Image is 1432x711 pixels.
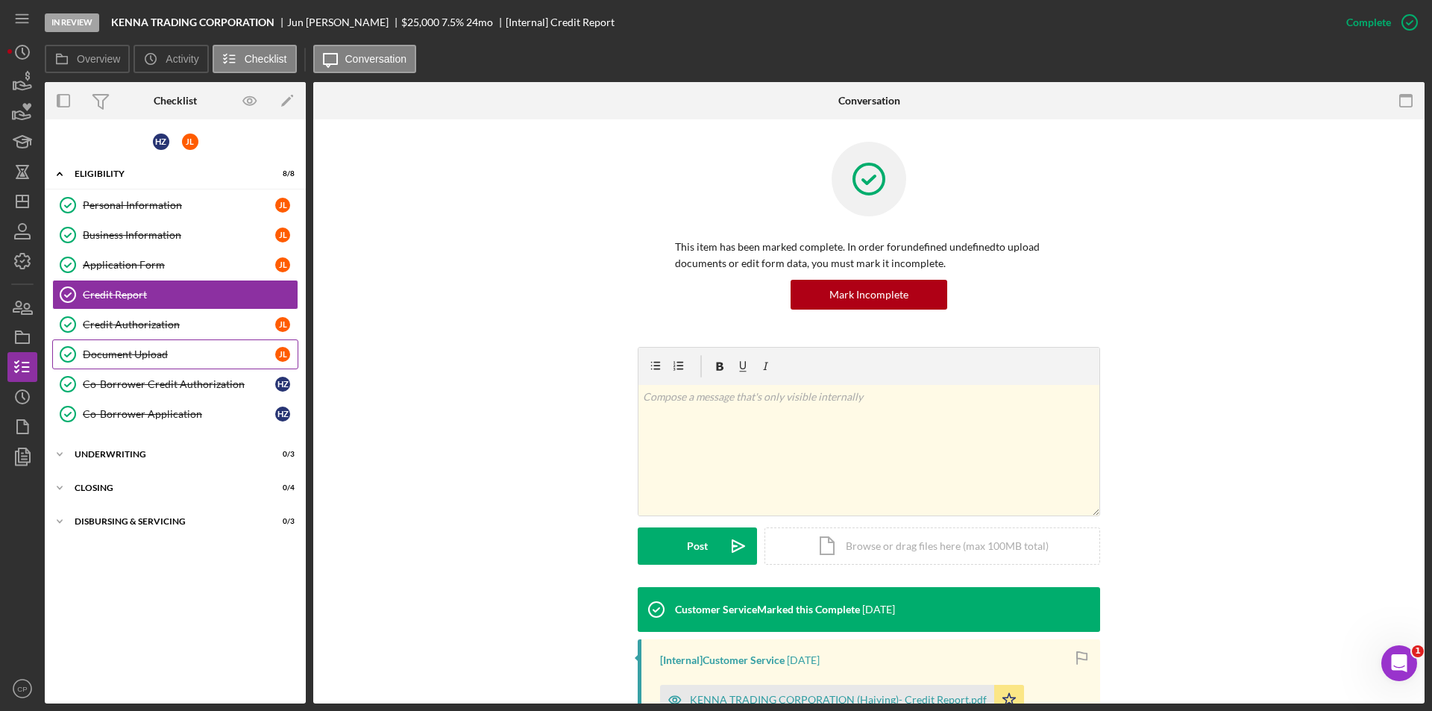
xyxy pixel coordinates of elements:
[52,190,298,220] a: Personal InformationJL
[506,16,615,28] div: [Internal] Credit Report
[1412,645,1424,657] span: 1
[275,317,290,332] div: J L
[83,199,275,211] div: Personal Information
[1346,7,1391,37] div: Complete
[862,604,895,616] time: 2025-09-02 23:49
[75,517,257,526] div: Disbursing & Servicing
[268,169,295,178] div: 8 / 8
[345,53,407,65] label: Conversation
[75,450,257,459] div: Underwriting
[52,250,298,280] a: Application FormJL
[83,229,275,241] div: Business Information
[268,517,295,526] div: 0 / 3
[275,198,290,213] div: J L
[275,347,290,362] div: J L
[83,408,275,420] div: Co-Borrower Application
[268,483,295,492] div: 0 / 4
[83,319,275,331] div: Credit Authorization
[213,45,297,73] button: Checklist
[52,339,298,369] a: Document UploadJL
[154,95,197,107] div: Checklist
[660,654,785,666] div: [Internal] Customer Service
[245,53,287,65] label: Checklist
[442,16,464,28] div: 7.5 %
[313,45,417,73] button: Conversation
[75,483,257,492] div: Closing
[791,280,947,310] button: Mark Incomplete
[838,95,900,107] div: Conversation
[275,377,290,392] div: H Z
[52,369,298,399] a: Co-Borrower Credit AuthorizationHZ
[45,13,99,32] div: In Review
[7,674,37,704] button: CP
[52,399,298,429] a: Co-Borrower ApplicationHZ
[83,259,275,271] div: Application Form
[401,16,439,28] span: $25,000
[675,604,860,616] div: Customer Service Marked this Complete
[52,310,298,339] a: Credit AuthorizationJL
[83,348,275,360] div: Document Upload
[268,450,295,459] div: 0 / 3
[166,53,198,65] label: Activity
[1381,645,1417,681] iframe: Intercom live chat
[275,407,290,422] div: H Z
[829,280,908,310] div: Mark Incomplete
[134,45,208,73] button: Activity
[690,694,987,706] div: KENNA TRADING CORPORATION (Haiying)- Credit Report.pdf
[287,16,401,28] div: Jun [PERSON_NAME]
[275,257,290,272] div: J L
[675,239,1063,272] p: This item has been marked complete. In order for undefined undefined to upload documents or edit ...
[1331,7,1425,37] button: Complete
[466,16,493,28] div: 24 mo
[111,16,274,28] b: KENNA TRADING CORPORATION
[75,169,257,178] div: Eligibility
[182,134,198,150] div: J L
[787,654,820,666] time: 2025-09-02 23:49
[45,45,130,73] button: Overview
[153,134,169,150] div: H Z
[52,280,298,310] a: Credit Report
[638,527,757,565] button: Post
[52,220,298,250] a: Business InformationJL
[77,53,120,65] label: Overview
[687,527,708,565] div: Post
[275,228,290,242] div: J L
[83,378,275,390] div: Co-Borrower Credit Authorization
[17,685,27,693] text: CP
[83,289,298,301] div: Credit Report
